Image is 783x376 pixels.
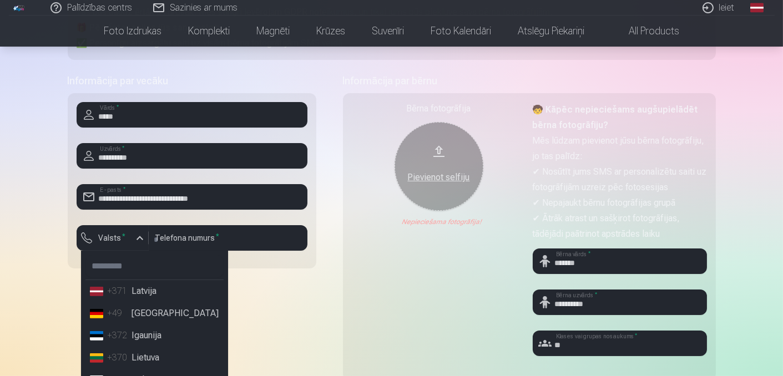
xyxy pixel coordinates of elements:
a: Suvenīri [358,16,417,47]
h5: Informācija par bērnu [343,73,716,89]
li: Lietuva [85,347,224,369]
li: Igaunija [85,324,224,347]
button: Pievienot selfiju [395,122,483,211]
p: Mēs lūdzam pievienot jūsu bērna fotogrāfiju, jo tas palīdz: [533,133,707,164]
a: Magnēti [243,16,303,47]
div: +370 [108,351,130,364]
li: Latvija [85,280,224,302]
p: ✔ Nosūtīt jums SMS ar personalizētu saiti uz fotogrāfijām uzreiz pēc fotosesijas [533,164,707,195]
img: /fa1 [13,4,26,11]
div: +49 [108,307,130,320]
p: ✔ Ātrāk atrast un sašķirot fotogrāfijas, tādējādi paātrinot apstrādes laiku [533,211,707,242]
strong: 🧒 Kāpēc nepieciešams augšupielādēt bērna fotogrāfiju? [533,104,698,130]
div: Nepieciešama fotogrāfija! [352,217,526,226]
a: Krūzes [303,16,358,47]
div: +371 [108,284,130,298]
button: Valsts* [77,225,149,251]
label: Valsts [94,232,130,243]
a: Komplekti [175,16,243,47]
div: Pievienot selfiju [406,171,472,184]
a: Atslēgu piekariņi [504,16,598,47]
div: Lauks ir obligāts [77,251,149,260]
li: [GEOGRAPHIC_DATA] [85,302,224,324]
div: Bērna fotogrāfija [352,102,526,115]
a: All products [598,16,693,47]
p: ✔ Nepajaukt bērnu fotogrāfijas grupā [533,195,707,211]
a: Foto kalendāri [417,16,504,47]
a: Foto izdrukas [90,16,175,47]
div: +372 [108,329,130,342]
h5: Informācija par vecāku [68,73,316,89]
